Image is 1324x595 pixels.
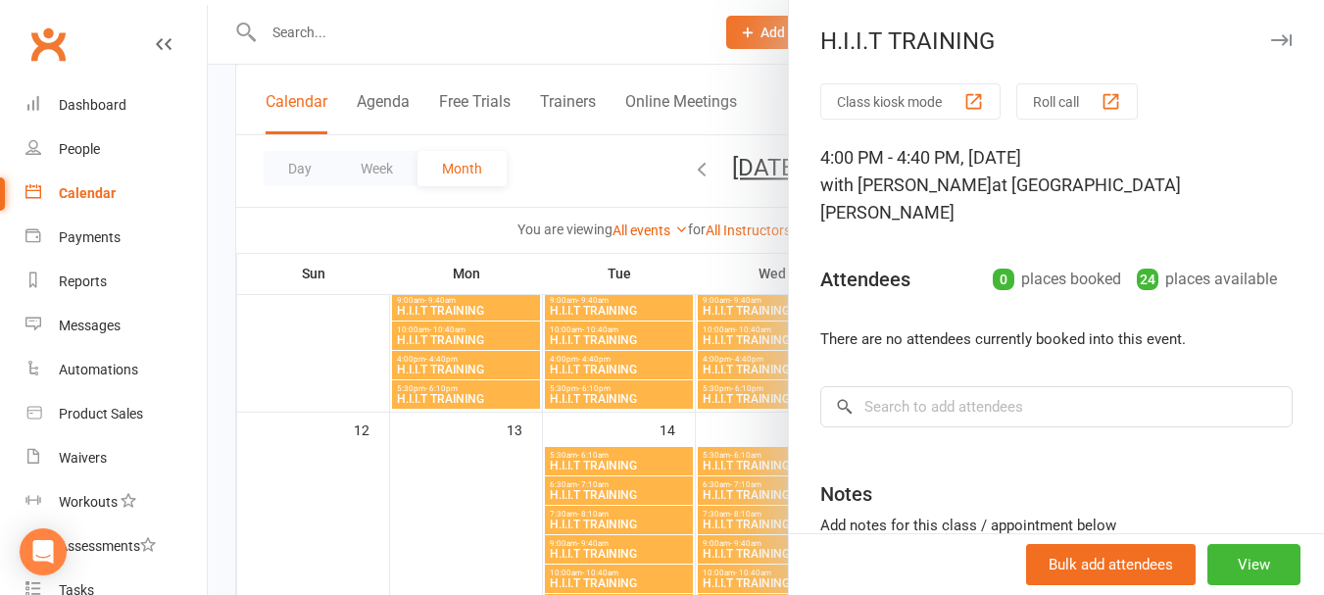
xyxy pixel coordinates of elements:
[59,406,143,421] div: Product Sales
[25,304,207,348] a: Messages
[1207,544,1300,585] button: View
[820,386,1293,427] input: Search to add attendees
[59,273,107,289] div: Reports
[820,144,1293,226] div: 4:00 PM - 4:40 PM, [DATE]
[820,480,872,508] div: Notes
[25,127,207,172] a: People
[820,174,992,195] span: with [PERSON_NAME]
[1137,266,1277,293] div: places available
[59,97,126,113] div: Dashboard
[789,27,1324,55] div: H.I.I.T TRAINING
[1026,544,1196,585] button: Bulk add attendees
[25,524,207,569] a: Assessments
[820,83,1001,120] button: Class kiosk mode
[1016,83,1138,120] button: Roll call
[59,185,116,201] div: Calendar
[25,172,207,216] a: Calendar
[59,362,138,377] div: Automations
[820,266,910,293] div: Attendees
[59,450,107,466] div: Waivers
[820,174,1181,223] span: at [GEOGRAPHIC_DATA][PERSON_NAME]
[20,528,67,575] div: Open Intercom Messenger
[24,20,73,69] a: Clubworx
[25,436,207,480] a: Waivers
[820,327,1293,351] li: There are no attendees currently booked into this event.
[25,216,207,260] a: Payments
[59,538,156,554] div: Assessments
[59,141,100,157] div: People
[25,260,207,304] a: Reports
[59,229,121,245] div: Payments
[993,266,1121,293] div: places booked
[1137,269,1158,290] div: 24
[820,514,1293,537] div: Add notes for this class / appointment below
[25,83,207,127] a: Dashboard
[59,494,118,510] div: Workouts
[993,269,1014,290] div: 0
[25,480,207,524] a: Workouts
[25,392,207,436] a: Product Sales
[59,318,121,333] div: Messages
[25,348,207,392] a: Automations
